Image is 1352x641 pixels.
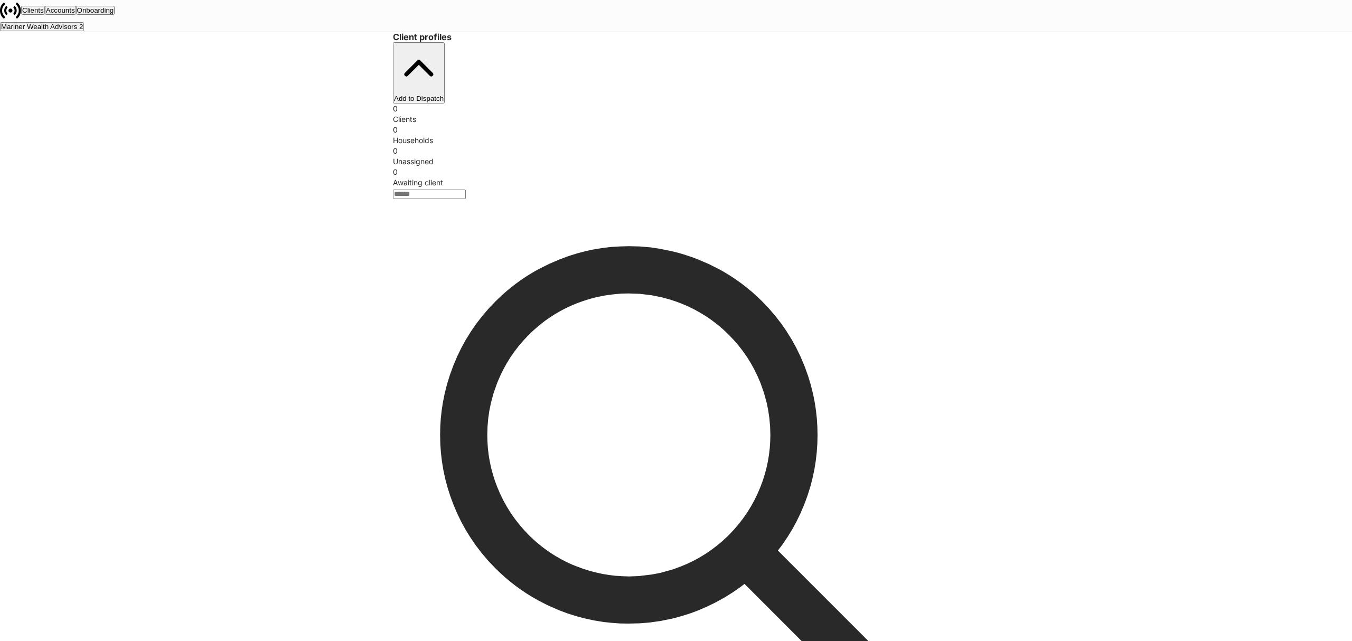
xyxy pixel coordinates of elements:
h3: Client profiles [393,32,959,42]
div: 0 [393,125,959,135]
div: Accounts [46,7,75,14]
button: Add to Dispatch [393,42,445,103]
div: Households [393,135,959,146]
div: 0 [393,146,959,156]
div: 0 [393,103,959,114]
div: Awaiting client [393,177,959,188]
div: Onboarding [77,7,114,14]
div: Clients [393,114,959,125]
div: 0Unassigned [393,146,959,167]
button: Accounts [45,6,76,15]
button: Onboarding [76,6,115,15]
div: 0 [393,167,959,177]
div: Mariner Wealth Advisors 2 [1,23,83,30]
div: 0Awaiting client [393,167,959,188]
div: Clients [22,7,44,14]
div: Unassigned [393,156,959,167]
button: Clients [21,6,45,15]
div: Add to Dispatch [394,43,444,102]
